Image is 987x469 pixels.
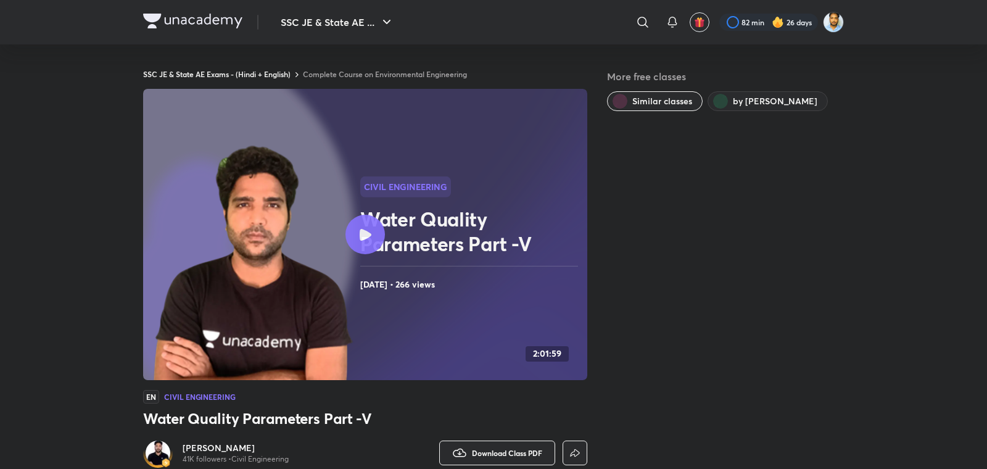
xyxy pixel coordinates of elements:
[143,14,242,28] img: Company Logo
[607,91,703,111] button: Similar classes
[533,349,561,359] h4: 2:01:59
[143,69,291,79] a: SSC JE & State AE Exams - (Hindi + English)
[162,459,170,467] img: badge
[146,441,170,465] img: Avatar
[303,69,467,79] a: Complete Course on Environmental Engineering
[143,438,173,468] a: Avatarbadge
[164,393,236,401] h4: Civil Engineering
[439,441,555,465] button: Download Class PDF
[733,95,817,107] span: by Praveen Kumar
[690,12,709,32] button: avatar
[360,276,582,293] h4: [DATE] • 266 views
[183,442,289,454] a: [PERSON_NAME]
[143,14,242,31] a: Company Logo
[360,207,582,256] h2: Water Quality Parameters Part -V
[708,91,828,111] button: by Praveen Kumar
[772,16,784,28] img: streak
[472,448,542,458] span: Download Class PDF
[143,409,587,428] h3: Water Quality Parameters Part -V
[143,390,159,404] span: EN
[823,12,844,33] img: Kunal Pradeep
[694,17,705,28] img: avatar
[607,69,844,84] h5: More free classes
[183,454,289,464] p: 41K followers • Civil Engineering
[273,10,402,35] button: SSC JE & State AE ...
[632,95,692,107] span: Similar classes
